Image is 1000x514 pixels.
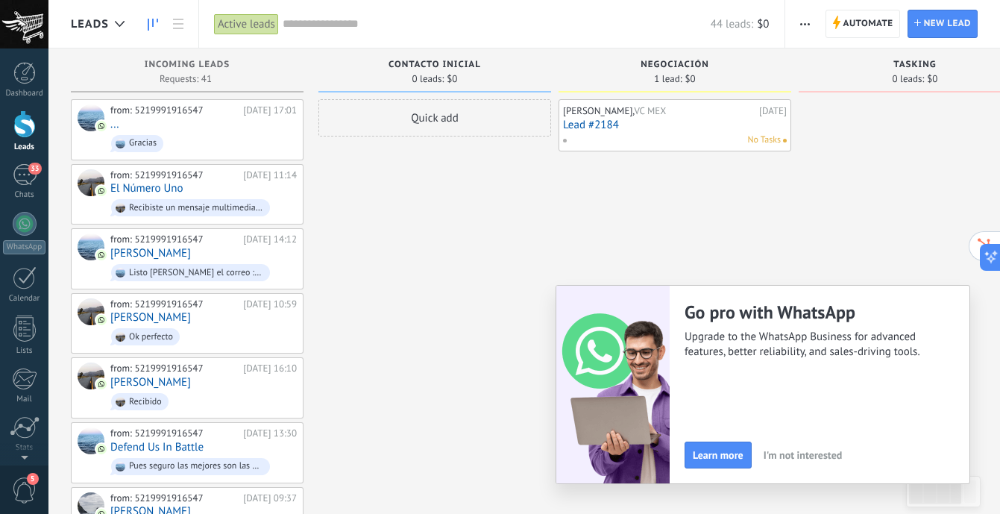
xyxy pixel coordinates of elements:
div: from: 5219991916547 [110,492,238,504]
div: El Número Uno [78,169,104,196]
a: Leads [140,10,166,39]
div: Pues seguro las mejores son las de costo [129,461,263,471]
div: WhatsApp [3,240,45,254]
span: Automate [843,10,893,37]
div: from: 5219991916547 [110,298,238,310]
a: Defend Us In Battle [110,441,204,454]
span: 44 leads: [711,17,753,31]
span: I'm not interested [764,450,843,460]
span: Incoming leads [145,60,230,70]
a: New lead [908,10,978,38]
span: Learn more [693,450,743,460]
div: from: 5219991916547 [110,427,238,439]
span: No Tasks [747,134,781,147]
div: [PERSON_NAME], [563,105,755,117]
span: $0 [757,17,769,31]
div: [DATE] 17:01 [243,104,297,116]
div: [DATE] 13:30 [243,427,297,439]
div: Augusto [78,363,104,389]
span: 0 leads: [893,75,925,84]
div: Recibido [129,397,162,407]
img: com.amocrm.amocrmwa.svg [96,186,107,196]
div: [DATE] 09:37 [243,492,297,504]
span: Tasking [893,60,936,70]
a: [PERSON_NAME] [110,376,191,389]
button: I'm not interested [757,444,849,466]
span: $0 [927,75,937,84]
div: [DATE] 10:59 [243,298,297,310]
span: 1 lead: [654,75,682,84]
div: from: 5219991916547 [110,234,238,245]
a: El Número Uno [110,182,183,195]
span: 5 [27,473,39,485]
a: Lead #2184 [563,119,787,131]
div: Dashboard [3,89,46,98]
span: $0 [685,75,696,84]
div: from: 5219991916547 [110,104,238,116]
div: Gracias [129,138,157,148]
div: Recibiste un mensaje multimedia (id del mensaje: 3EB0C111732DB0EA73D3). Espera a que se cargue o ... [129,203,263,213]
span: $0 [447,75,457,84]
div: Lists [3,346,46,356]
img: com.amocrm.amocrmwa.svg [96,121,107,131]
img: com.amocrm.amocrmwa.svg [96,379,107,389]
a: [PERSON_NAME] [110,247,191,260]
span: 33 [28,163,41,175]
div: Incoming leads [78,60,296,72]
div: [DATE] 14:12 [243,234,297,245]
div: Negociación [566,60,784,72]
span: New lead [924,10,971,37]
div: Chats [3,190,46,200]
div: from: 5219991916547 [110,363,238,374]
span: Negociación [641,60,709,70]
div: Ok perfecto [129,332,173,342]
div: Quick add [318,99,551,137]
img: com.amocrm.amocrmwa.svg [96,444,107,454]
div: [DATE] 11:14 [243,169,297,181]
h2: Go pro with WhatsApp [685,301,928,324]
div: from: 5219991916547 [110,169,238,181]
div: Zulema Livia [78,298,104,325]
img: com.amocrm.amocrmwa.svg [96,250,107,260]
button: Learn more [685,442,752,468]
div: Contacto inicial [326,60,544,72]
span: Contacto inicial [389,60,481,70]
a: Automate [826,10,900,38]
img: WaLite-migration.png [556,286,670,483]
a: List [166,10,191,39]
div: Active leads [214,13,279,35]
button: More [794,10,816,38]
span: 0 leads: [412,75,444,84]
div: [DATE] [759,105,787,117]
div: Calendar [3,294,46,304]
a: [PERSON_NAME] [110,311,191,324]
span: Requests: 41 [160,75,212,84]
span: Leads [71,17,109,31]
span: VC MEX [635,104,667,117]
div: Defend Us In Battle [78,427,104,454]
a: ... [110,118,119,131]
div: Susan [78,234,104,260]
div: Leads [3,142,46,152]
span: No todo assigned [783,139,787,142]
img: com.amocrm.amocrmwa.svg [96,315,107,325]
div: Mail [3,395,46,404]
div: [DATE] 16:10 [243,363,297,374]
div: Listo [PERSON_NAME] el correo :) Cualquier cosa me pueden escribir por aqui [PERSON_NAME]. Bonito... [129,268,263,278]
span: Upgrade to the WhatsApp Business for advanced features, better reliability, and sales-driving tools. [685,330,928,360]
